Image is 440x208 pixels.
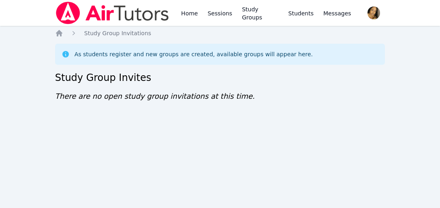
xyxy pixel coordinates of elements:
span: There are no open study group invitations at this time. [55,92,255,100]
div: As students register and new groups are created, available groups will appear here. [75,50,313,58]
nav: Breadcrumb [55,29,385,37]
h2: Study Group Invites [55,71,385,84]
a: Study Group Invitations [84,29,151,37]
span: Messages [323,9,351,17]
span: Study Group Invitations [84,30,151,36]
img: Air Tutors [55,2,170,24]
